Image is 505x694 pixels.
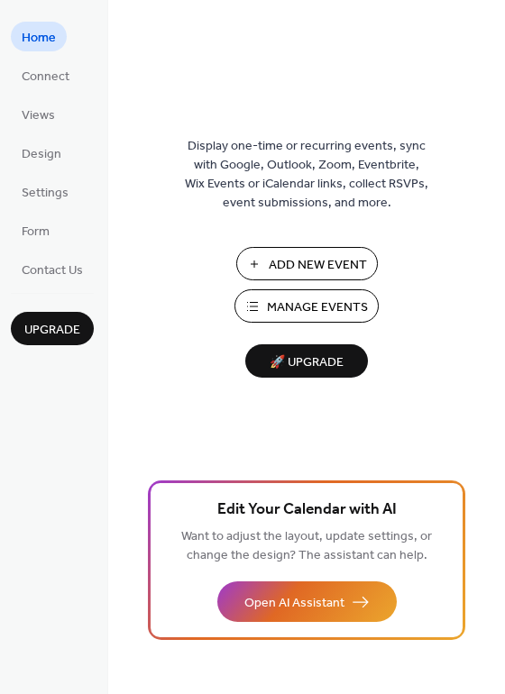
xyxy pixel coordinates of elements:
[11,138,72,168] a: Design
[22,261,83,280] span: Contact Us
[22,106,55,125] span: Views
[244,594,344,613] span: Open AI Assistant
[11,99,66,129] a: Views
[256,351,357,375] span: 🚀 Upgrade
[267,298,368,317] span: Manage Events
[11,254,94,284] a: Contact Us
[22,29,56,48] span: Home
[234,289,379,323] button: Manage Events
[11,215,60,245] a: Form
[217,581,397,622] button: Open AI Assistant
[11,22,67,51] a: Home
[22,184,69,203] span: Settings
[22,223,50,242] span: Form
[185,137,428,213] span: Display one-time or recurring events, sync with Google, Outlook, Zoom, Eventbrite, Wix Events or ...
[236,247,378,280] button: Add New Event
[22,68,69,87] span: Connect
[11,177,79,206] a: Settings
[22,145,61,164] span: Design
[11,60,80,90] a: Connect
[245,344,368,378] button: 🚀 Upgrade
[181,525,432,568] span: Want to adjust the layout, update settings, or change the design? The assistant can help.
[217,498,397,523] span: Edit Your Calendar with AI
[11,312,94,345] button: Upgrade
[24,321,80,340] span: Upgrade
[269,256,367,275] span: Add New Event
